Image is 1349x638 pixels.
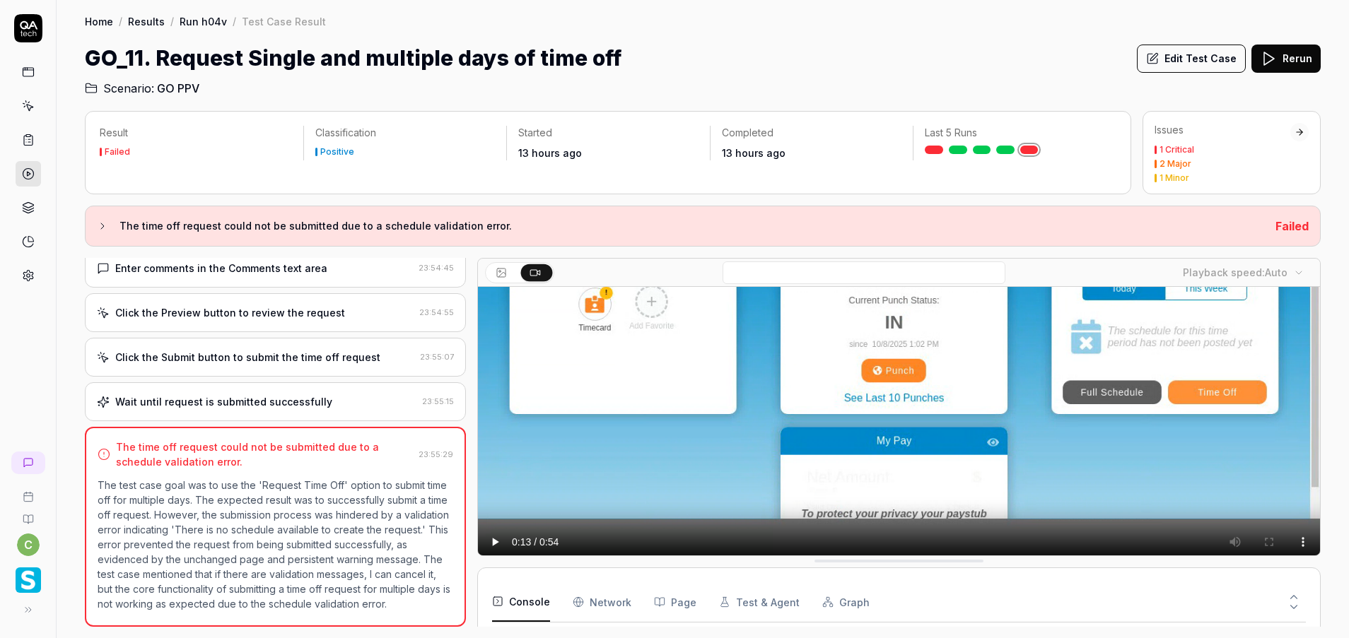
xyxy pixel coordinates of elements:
button: Page [654,582,696,622]
button: c [17,533,40,556]
a: Scenario:GO PPV [85,80,199,97]
button: Graph [822,582,870,622]
a: Documentation [6,502,50,525]
button: Network [573,582,631,622]
a: Home [85,14,113,28]
div: The time off request could not be submitted due to a schedule validation error. [116,439,413,469]
a: Book a call with us [6,480,50,502]
button: Test & Agent [719,582,800,622]
time: 23:55:15 [422,396,454,406]
a: New conversation [11,451,45,474]
p: The test case goal was to use the 'Request Time Off' option to submit time off for multiple days.... [98,478,453,611]
p: Result [100,126,292,140]
button: Rerun [1251,45,1321,73]
button: Smartlinx Logo [6,556,50,596]
div: / [233,14,236,28]
time: 23:55:29 [419,449,453,459]
button: Edit Test Case [1137,45,1246,73]
button: The time off request could not be submitted due to a schedule validation error. [97,218,1264,235]
div: Enter comments in the Comments text area [115,261,327,276]
time: 13 hours ago [518,147,582,159]
div: Playback speed: [1183,265,1287,280]
h1: GO_11. Request Single and multiple days of time off [85,42,621,74]
a: Run h04v [180,14,227,28]
div: / [119,14,122,28]
button: Console [492,582,550,622]
img: Smartlinx Logo [16,567,41,593]
h3: The time off request could not be submitted due to a schedule validation error. [119,218,1264,235]
div: Click the Preview button to review the request [115,305,345,320]
div: Failed [105,148,130,156]
time: 23:54:55 [419,307,454,317]
span: Failed [1275,219,1309,233]
div: Positive [320,148,354,156]
div: 2 Major [1160,160,1191,168]
p: Completed [722,126,902,140]
time: 13 hours ago [722,147,786,159]
p: Started [518,126,699,140]
div: Issues [1155,123,1290,137]
div: Click the Submit button to submit the time off request [115,350,380,365]
div: Test Case Result [242,14,326,28]
time: 23:55:07 [420,352,454,362]
span: GO PPV [157,80,199,97]
span: Scenario: [100,80,154,97]
div: 1 Minor [1160,174,1189,182]
a: Results [128,14,165,28]
p: Last 5 Runs [925,126,1105,140]
p: Classification [315,126,496,140]
div: Wait until request is submitted successfully [115,394,332,409]
div: / [170,14,174,28]
div: 1 Critical [1160,146,1194,154]
time: 23:54:45 [419,263,454,273]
